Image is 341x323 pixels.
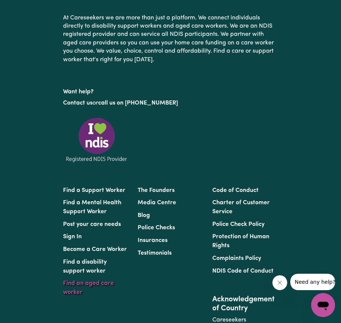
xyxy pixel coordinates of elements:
a: Police Check Policy [212,221,265,227]
a: Code of Conduct [212,187,259,193]
a: Find an aged care worker [63,280,114,295]
a: Police Checks [138,225,175,231]
p: At Careseekers we are more than just a platform. We connect individuals directly to disability su... [63,11,278,67]
img: Registered NDIS provider [63,117,130,163]
a: Media Centre [138,200,176,206]
a: Become a Care Worker [63,246,127,252]
a: Complaints Policy [212,255,261,261]
span: Need any help? [4,5,45,11]
a: Protection of Human Rights [212,234,269,249]
a: call us on [PHONE_NUMBER] [98,100,178,106]
h2: Acknowledgement of Country [212,295,278,313]
a: NDIS Code of Conduct [212,268,273,274]
iframe: Close message [272,275,287,290]
a: Blog [138,212,150,218]
a: Testimonials [138,250,172,256]
a: Find a Mental Health Support Worker [63,200,121,215]
iframe: Message from company [290,274,335,290]
a: Charter of Customer Service [212,200,270,215]
p: or [63,96,278,110]
a: Insurances [138,237,168,243]
p: Want help? [63,85,278,96]
a: The Founders [138,187,175,193]
iframe: Button to launch messaging window [311,293,335,317]
a: Post your care needs [63,221,121,227]
a: Contact us [63,100,93,106]
a: Sign In [63,234,82,240]
a: Find a disability support worker [63,259,107,274]
a: Find a Support Worker [63,187,125,193]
